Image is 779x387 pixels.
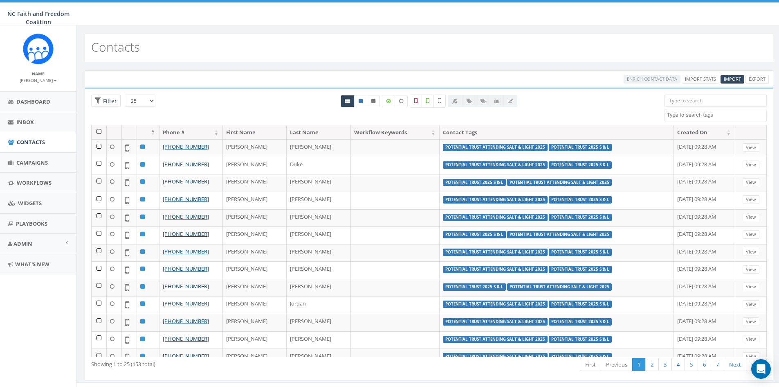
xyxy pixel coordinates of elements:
[443,301,548,308] label: Potential Trust attending Salt & Light 2025
[223,244,287,262] td: [PERSON_NAME]
[163,213,209,220] a: [PHONE_NUMBER]
[443,336,548,343] label: Potential Trust attending Salt & Light 2025
[549,318,612,326] label: Potential Trust 2025 S & L
[287,157,350,174] td: Duke
[743,213,759,222] a: View
[287,226,350,244] td: [PERSON_NAME]
[287,174,350,192] td: [PERSON_NAME]
[674,261,735,279] td: [DATE] 09:28 AM
[163,317,209,325] a: [PHONE_NUMBER]
[549,144,612,151] label: Potential Trust 2025 S & L
[91,357,366,368] div: Showing 1 to 25 (153 total)
[721,75,744,84] a: Import
[443,266,548,273] label: Potential Trust attending Salt & Light 2025
[287,331,350,349] td: [PERSON_NAME]
[685,358,698,371] a: 5
[440,125,674,140] th: Contact Tags
[287,279,350,296] td: [PERSON_NAME]
[751,359,771,379] div: Open Intercom Messenger
[549,336,612,343] label: Potential Trust 2025 S & L
[223,157,287,174] td: [PERSON_NAME]
[23,34,54,64] img: Rally_Corp_Icon.png
[671,358,685,371] a: 4
[674,296,735,314] td: [DATE] 09:28 AM
[674,209,735,227] td: [DATE] 09:28 AM
[287,139,350,157] td: [PERSON_NAME]
[163,195,209,203] a: [PHONE_NUMBER]
[159,125,223,140] th: Phone #: activate to sort column ascending
[443,196,548,204] label: Potential Trust attending Salt & Light 2025
[163,335,209,342] a: [PHONE_NUMBER]
[287,349,350,366] td: [PERSON_NAME]
[743,178,759,187] a: View
[367,95,380,107] a: Opted Out
[101,97,117,105] span: Filter
[724,76,741,82] span: CSV files only
[223,314,287,331] td: [PERSON_NAME]
[443,231,506,238] label: Potential Trust 2025 S & L
[580,358,601,371] a: First
[287,296,350,314] td: Jordan
[443,249,548,256] label: Potential Trust attending Salt & Light 2025
[674,244,735,262] td: [DATE] 09:28 AM
[743,335,759,344] a: View
[17,179,52,186] span: Workflows
[549,353,612,360] label: Potential Trust 2025 S & L
[674,192,735,209] td: [DATE] 09:28 AM
[682,75,719,84] a: Import Stats
[549,301,612,308] label: Potential Trust 2025 S & L
[601,358,633,371] a: Previous
[745,75,769,84] a: Export
[443,161,548,169] label: Potential Trust attending Salt & Light 2025
[17,138,45,146] span: Contacts
[743,265,759,274] a: View
[674,349,735,366] td: [DATE] 09:28 AM
[711,358,724,371] a: 7
[287,125,350,140] th: Last Name
[410,95,422,108] label: Not a Mobile
[7,10,70,26] span: NC Faith and Freedom Coalition
[507,179,612,186] label: Potential Trust attending Salt & Light 2025
[163,230,209,238] a: [PHONE_NUMBER]
[443,353,548,360] label: Potential Trust attending Salt & Light 2025
[743,352,759,361] a: View
[18,199,42,207] span: Widgets
[287,244,350,262] td: [PERSON_NAME]
[223,125,287,140] th: First Name
[16,220,47,227] span: Playbooks
[674,314,735,331] td: [DATE] 09:28 AM
[743,283,759,291] a: View
[287,192,350,209] td: [PERSON_NAME]
[443,179,506,186] label: Potential Trust 2025 S & L
[395,95,408,107] label: Data not Enriched
[354,95,367,107] a: Active
[674,139,735,157] td: [DATE] 09:28 AM
[667,111,766,119] textarea: Search
[698,358,711,371] a: 6
[223,279,287,296] td: [PERSON_NAME]
[371,99,375,104] i: This phone number is unsubscribed and has opted-out of all texts.
[16,98,50,105] span: Dashboard
[163,161,209,168] a: [PHONE_NUMBER]
[359,99,363,104] i: This phone number is subscribed and will receive texts.
[743,195,759,204] a: View
[341,95,355,107] a: All contacts
[163,300,209,307] a: [PHONE_NUMBER]
[507,283,612,291] label: Potential Trust attending Salt & Light 2025
[163,352,209,360] a: [PHONE_NUMBER]
[549,266,612,273] label: Potential Trust 2025 S & L
[223,174,287,192] td: [PERSON_NAME]
[743,230,759,239] a: View
[746,358,767,371] a: Last
[674,174,735,192] td: [DATE] 09:28 AM
[665,95,767,107] input: Type to search
[15,260,49,268] span: What's New
[16,118,34,126] span: Inbox
[91,95,121,107] span: Advance Filter
[287,209,350,227] td: [PERSON_NAME]
[223,296,287,314] td: [PERSON_NAME]
[743,300,759,309] a: View
[223,261,287,279] td: [PERSON_NAME]
[163,283,209,290] a: [PHONE_NUMBER]
[549,214,612,221] label: Potential Trust 2025 S & L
